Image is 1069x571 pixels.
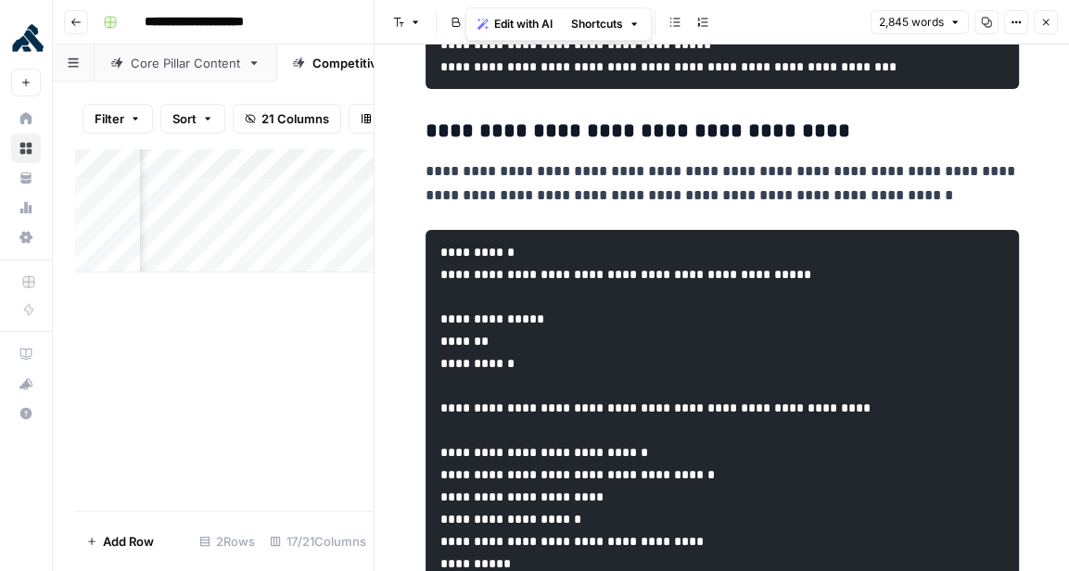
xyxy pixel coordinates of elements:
[131,54,240,72] div: Core Pillar Content
[11,15,41,61] button: Workspace: Kong
[11,163,41,193] a: Your Data
[276,44,472,82] a: Competitive Content
[262,527,374,556] div: 17/21 Columns
[12,370,40,398] div: What's new?
[83,104,153,133] button: Filter
[75,527,165,556] button: Add Row
[103,532,154,551] span: Add Row
[11,193,41,222] a: Usage
[11,21,45,55] img: Kong Logo
[172,109,197,128] span: Sort
[95,109,124,128] span: Filter
[11,369,41,399] button: What's new?
[233,104,341,133] button: 21 Columns
[11,104,41,133] a: Home
[470,12,560,36] button: Edit with AI
[879,14,944,31] span: 2,845 words
[192,527,262,556] div: 2 Rows
[494,16,553,32] span: Edit with AI
[11,222,41,252] a: Settings
[11,399,41,428] button: Help + Support
[564,12,647,36] button: Shortcuts
[11,133,41,163] a: Browse
[871,10,969,34] button: 2,845 words
[261,109,329,128] span: 21 Columns
[312,54,436,72] div: Competitive Content
[160,104,225,133] button: Sort
[571,16,623,32] span: Shortcuts
[11,339,41,369] a: AirOps Academy
[95,44,276,82] a: Core Pillar Content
